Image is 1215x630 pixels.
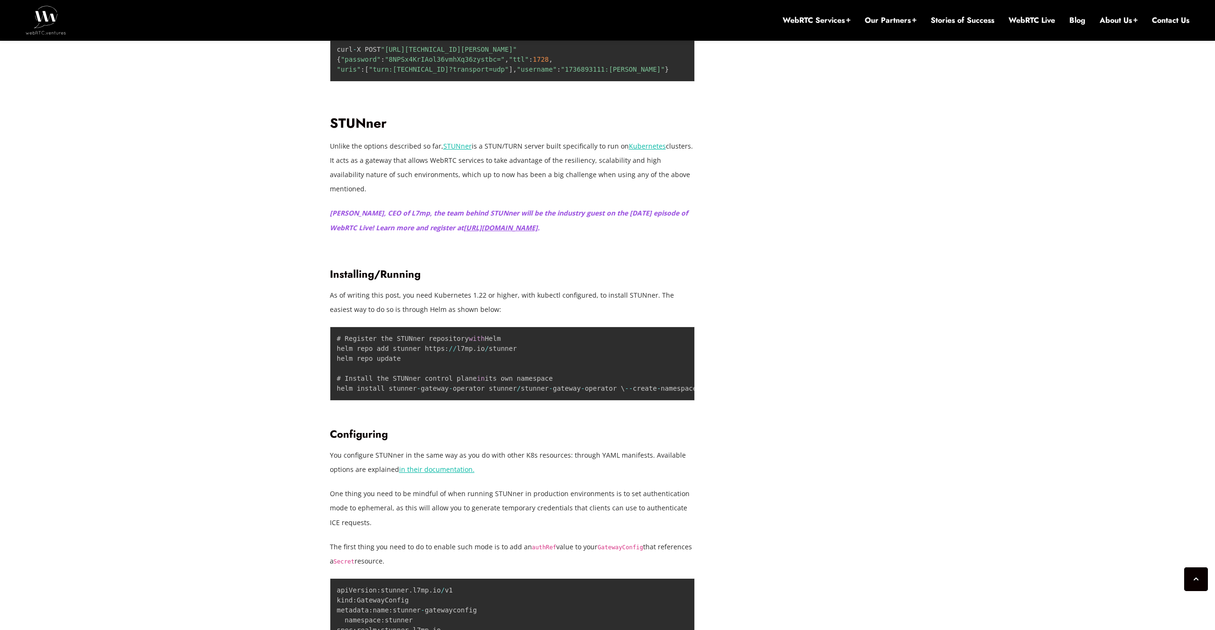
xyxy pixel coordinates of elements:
span: - [417,385,421,392]
a: About Us [1100,15,1138,26]
span: : [445,345,449,352]
span: with [469,335,485,342]
a: STUNner [443,141,472,150]
span: } [665,66,669,73]
span: "[URL][TECHNICAL_ID][PERSON_NAME]" [381,46,517,53]
span: : [389,606,393,614]
span: : [369,606,373,614]
span: : [377,586,381,594]
a: WebRTC Live [1009,15,1055,26]
a: Blog [1069,15,1085,26]
span: 1728 [533,56,549,63]
span: in [477,375,485,382]
h3: Installing/Running [330,268,695,281]
img: WebRTC.ventures [26,6,66,34]
span: , [513,66,516,73]
span: [ [365,66,369,73]
p: The first thing you need to do to enable such mode is to add an value to your that references a r... [330,540,695,568]
span: : [353,596,356,604]
h3: Configuring [330,428,695,441]
span: . [429,586,432,594]
span: - [449,385,453,392]
code: curl X POST [337,46,669,73]
span: / [485,345,488,352]
p: One thing you need to be mindful of when running STUNner in production environments is to set aut... [330,487,695,529]
span: "uris" [337,66,361,73]
span: , [505,56,509,63]
span: "password" [341,56,381,63]
code: # Register the STUNner repository Helm helm repo add stunner https l7mp io stunner helm repo upda... [337,335,809,392]
a: Kubernetes [629,141,666,150]
span: - [353,46,356,53]
a: Stories of Success [931,15,994,26]
span: : [381,56,384,63]
span: : [529,56,533,63]
strong: [PERSON_NAME], CEO of L7mp, the team behind STUNner will be the industry guest on the [DATE] epis... [330,208,688,232]
span: "username" [517,66,557,73]
span: / [449,345,453,352]
code: Secret [334,558,355,565]
span: . [409,586,412,594]
p: You configure STUNner in the same way as you do with other K8s resources: through YAML manifests.... [330,448,695,477]
span: ] [509,66,513,73]
p: Unlike the options described so far, is a STUN/TURN server built specifically to run on clusters.... [330,139,695,196]
code: authRef [532,544,557,551]
h2: STUNner [330,115,695,132]
a: WebRTC Services [783,15,850,26]
a: [URL][DOMAIN_NAME] [464,223,538,232]
span: "turn:[TECHNICAL_ID]?transport=udp" [369,66,509,73]
span: - [581,385,585,392]
span: : [361,66,364,73]
span: / [441,586,445,594]
span: - [421,606,425,614]
span: / [453,345,457,352]
span: "ttl" [509,56,529,63]
code: GatewayConfig [598,544,643,551]
span: "1736893111:[PERSON_NAME]" [561,66,665,73]
span: : [381,616,384,624]
p: As of writing this post, you need Kubernetes 1.22 or higher, with kubectl configured, to install ... [330,288,695,317]
span: , [549,56,552,63]
a: Our Partners [865,15,916,26]
span: "8NPSx4KrIAol36vmhXq36zystbc=" [385,56,505,63]
span: . [473,345,477,352]
a: in their documentation. [399,465,475,474]
span: : [557,66,561,73]
span: - [549,385,552,392]
span: - [657,385,661,392]
span: / [517,385,521,392]
span: -- [625,385,633,392]
span: { [337,56,341,63]
a: Contact Us [1152,15,1189,26]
